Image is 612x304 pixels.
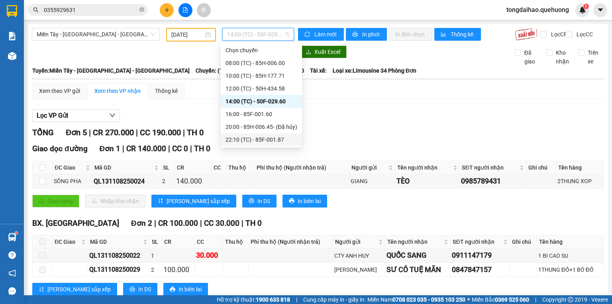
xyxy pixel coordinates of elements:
[109,112,116,118] span: down
[242,195,277,207] button: printerIn DS
[54,177,91,186] div: SÔNG PHA
[89,251,148,261] div: QL131108250022
[8,269,16,277] span: notification
[37,111,68,120] span: Lọc VP Gửi
[168,144,170,153] span: |
[138,285,151,294] span: In DS
[94,176,160,186] div: QL131108250024
[88,263,149,277] td: QL131108250029
[175,161,212,174] th: CR
[282,195,327,207] button: printerIn biên lai
[346,28,387,41] button: printerIn phơi
[249,198,254,204] span: printer
[32,195,79,207] button: uploadGiao hàng
[334,265,383,274] div: [PERSON_NAME]
[351,177,394,186] div: GIANG
[123,283,157,296] button: printerIn DS
[573,30,594,39] span: Lọc CC
[306,49,311,55] span: download
[334,251,383,260] div: CTY ANH HUY
[160,3,174,17] button: plus
[585,48,604,66] span: Trên xe
[256,296,290,303] strong: 1900 633 818
[151,265,161,274] div: 2
[100,144,121,153] span: Đơn 1
[221,44,302,57] div: Chọn chuyến
[196,250,222,261] div: 30.000
[8,251,16,259] span: question-circle
[85,195,145,207] button: downloadNhập kho nhận
[226,71,297,80] div: 10:00 (TC) - 85H-177.71
[585,4,587,9] span: 1
[93,128,134,137] span: CR 270.000
[226,59,297,67] div: 08:00 (TC) - 85H-006.00
[172,144,188,153] span: CC 0
[460,174,526,188] td: 0985789431
[255,161,349,174] th: Phí thu hộ (Người nhận trả)
[182,7,188,13] span: file-add
[385,249,451,263] td: QUỐC SANG
[452,250,508,261] div: 0911147179
[155,87,178,95] div: Thống kê
[451,30,475,39] span: Thống kê
[515,28,537,41] img: 9k=
[37,28,155,40] span: Miền Tây - Phan Rang - Ninh Sơn
[226,122,297,131] div: 20:00 - 85H-006.45 - (Đã hủy)
[451,249,510,263] td: 0911147179
[397,163,451,172] span: Tên người nhận
[51,12,76,77] b: Biên nhận gởi hàng hóa
[32,219,119,228] span: BX. [GEOGRAPHIC_DATA]
[39,286,44,293] span: sort-ascending
[521,48,541,66] span: Đã giao
[495,296,529,303] strong: 0369 525 060
[227,28,290,40] span: 14:00 (TC) - 50F-029.60
[129,286,135,293] span: printer
[304,32,311,38] span: sync
[395,174,460,188] td: TÈO
[314,47,340,56] span: Xuất Excel
[139,6,144,14] span: close-circle
[467,298,470,301] span: ⚪️
[8,233,16,241] img: warehouse-icon
[289,198,294,204] span: printer
[15,232,18,234] sup: 1
[201,7,206,13] span: aim
[163,264,193,275] div: 100.000
[176,176,210,187] div: 140.000
[557,177,602,186] div: 2THUNG XOP
[32,109,120,122] button: Lọc VP Gửi
[396,176,458,187] div: TÈO
[170,286,175,293] span: printer
[94,87,141,95] div: Xem theo VP nhận
[548,30,569,39] span: Lọc CR
[226,161,255,174] th: Thu hộ
[10,51,44,89] b: An Anh Limousine
[249,235,333,249] th: Phí thu hộ (Người nhận trả)
[89,128,91,137] span: |
[538,251,602,260] div: 1 BI CAO SU
[303,295,365,304] span: Cung cấp máy in - giấy in:
[535,295,536,304] span: |
[154,219,156,228] span: |
[241,219,243,228] span: |
[66,128,87,137] span: Đơn 5
[593,3,607,17] button: caret-down
[8,287,16,295] span: message
[204,219,239,228] span: CC 30.000
[226,84,297,93] div: 12:00 (TC) - 50H-434.58
[8,32,16,40] img: solution-icon
[387,237,443,246] span: Tên người nhận
[183,128,185,137] span: |
[164,7,170,13] span: plus
[33,7,39,13] span: search
[226,46,297,55] div: Chọn chuyến
[362,30,381,39] span: In phơi
[161,161,175,174] th: SL
[190,144,192,153] span: |
[89,265,148,274] div: QL131108250029
[538,265,602,274] div: 1THUNG ĐỒ+1 BÓ ĐỒ
[314,30,337,39] span: Làm mới
[8,52,16,60] img: warehouse-icon
[245,219,262,228] span: TH 0
[194,144,210,153] span: TH 0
